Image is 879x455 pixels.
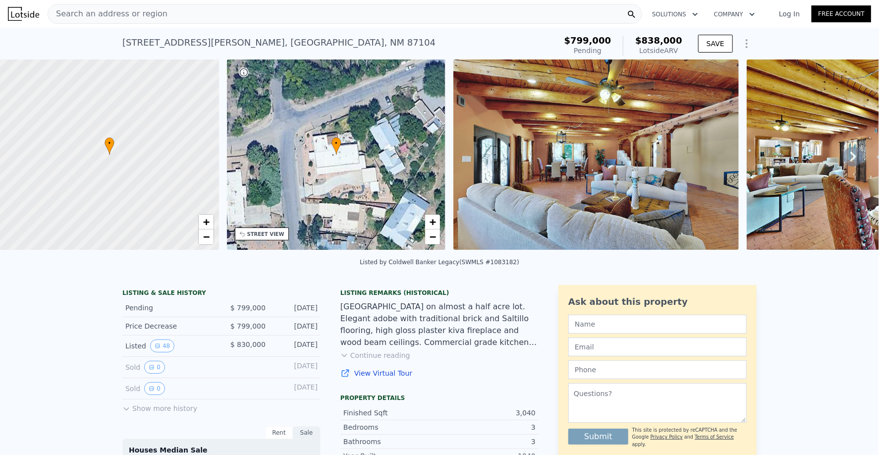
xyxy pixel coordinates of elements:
[564,46,611,56] div: Pending
[230,322,266,330] span: $ 799,000
[651,434,683,440] a: Privacy Policy
[439,437,536,447] div: 3
[425,229,440,244] a: Zoom out
[737,34,757,54] button: Show Options
[199,215,214,229] a: Zoom in
[568,295,747,309] div: Ask about this property
[125,382,214,395] div: Sold
[360,259,519,266] div: Listed by Coldwell Banker Legacy (SWMLS #1083182)
[340,301,539,348] div: [GEOGRAPHIC_DATA] on almost a half acre lot. Elegant adobe with traditional brick and Saltillo fl...
[274,382,318,395] div: [DATE]
[122,36,436,50] div: [STREET_ADDRESS][PERSON_NAME] , [GEOGRAPHIC_DATA] , NM 87104
[274,340,318,352] div: [DATE]
[340,289,539,297] div: Listing Remarks (Historical)
[644,5,706,23] button: Solutions
[568,360,747,379] input: Phone
[144,382,165,395] button: View historical data
[199,229,214,244] a: Zoom out
[265,426,293,439] div: Rent
[439,408,536,418] div: 3,040
[144,361,165,374] button: View historical data
[105,139,114,148] span: •
[203,230,209,243] span: −
[293,426,321,439] div: Sale
[8,7,39,21] img: Lotside
[122,289,321,299] div: LISTING & SALE HISTORY
[695,434,734,440] a: Terms of Service
[274,361,318,374] div: [DATE]
[767,9,812,19] a: Log In
[340,394,539,402] div: Property details
[430,216,436,228] span: +
[122,399,197,413] button: Show more history
[274,321,318,331] div: [DATE]
[343,408,439,418] div: Finished Sqft
[340,350,410,360] button: Continue reading
[564,35,611,46] span: $799,000
[274,303,318,313] div: [DATE]
[340,368,539,378] a: View Virtual Tour
[812,5,871,22] a: Free Account
[343,437,439,447] div: Bathrooms
[203,216,209,228] span: +
[698,35,733,53] button: SAVE
[129,445,314,455] div: Houses Median Sale
[48,8,167,20] span: Search an address or region
[331,139,341,148] span: •
[453,59,739,250] img: Sale: 140852361 Parcel: 64435982
[230,304,266,312] span: $ 799,000
[635,46,682,56] div: Lotside ARV
[632,427,747,448] div: This site is protected by reCAPTCHA and the Google and apply.
[568,315,747,334] input: Name
[425,215,440,229] a: Zoom in
[105,137,114,155] div: •
[125,361,214,374] div: Sold
[343,422,439,432] div: Bedrooms
[247,230,284,238] div: STREET VIEW
[568,429,628,445] button: Submit
[150,340,174,352] button: View historical data
[125,321,214,331] div: Price Decrease
[430,230,436,243] span: −
[635,35,682,46] span: $838,000
[706,5,763,23] button: Company
[331,137,341,155] div: •
[125,303,214,313] div: Pending
[439,422,536,432] div: 3
[568,338,747,356] input: Email
[230,341,266,348] span: $ 830,000
[125,340,214,352] div: Listed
